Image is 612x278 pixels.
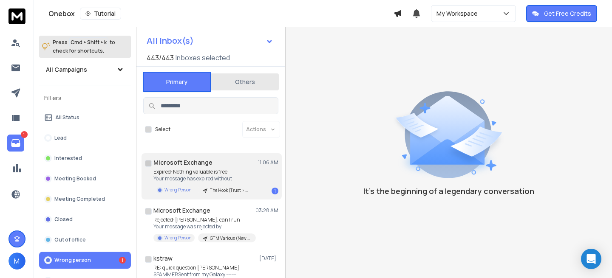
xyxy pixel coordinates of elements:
[54,236,86,243] p: Out of office
[39,92,131,104] h3: Filters
[54,155,82,162] p: Interested
[39,170,131,187] button: Meeting Booked
[153,223,255,230] p: Your message was rejected by
[153,158,212,167] h1: Microsoft Exchange
[153,175,255,182] p: Your message has expired without
[153,254,173,263] h1: kstraw
[259,255,278,262] p: [DATE]
[8,253,25,270] button: M
[544,9,591,18] p: Get Free Credits
[69,37,108,47] span: Cmd + Shift + k
[153,206,210,215] h1: Microsoft Exchange
[7,135,24,152] a: 1
[363,185,534,197] p: It’s the beginning of a legendary conversation
[39,252,131,269] button: Wrong person1
[153,216,255,223] p: Rejected: [PERSON_NAME], can I run
[80,8,121,20] button: Tutorial
[54,196,105,202] p: Meeting Completed
[210,187,251,194] p: The Hook (Trust > Hacks) Campaign
[143,72,211,92] button: Primary
[46,65,87,74] h1: All Campaigns
[153,271,253,278] p: SPAMMERSent from my Galaxy --------
[526,5,597,22] button: Get Free Credits
[147,53,174,63] span: 443 / 443
[176,53,230,63] h3: Inboxes selected
[255,207,278,214] p: 03:28 AM
[153,264,253,271] p: RE: quick question [PERSON_NAME]
[147,37,194,45] h1: All Inbox(s)
[54,175,96,182] p: Meeting Booked
[164,235,191,241] p: Wrong Person
[153,168,255,175] p: Expired: Nothing valuable is free
[53,38,115,55] p: Press to check for shortcuts.
[140,32,280,49] button: All Inbox(s)
[54,216,73,223] p: Closed
[55,114,79,121] p: All Status
[39,61,131,78] button: All Campaigns
[48,8,394,20] div: Onebox
[54,135,67,141] p: Lead
[39,211,131,228] button: Closed
[39,191,131,208] button: Meeting Completed
[581,249,601,269] div: Open Intercom Messenger
[258,159,278,166] p: 11:06 AM
[119,257,126,264] div: 1
[211,73,279,91] button: Others
[39,150,131,167] button: Interested
[272,188,278,194] div: 1
[210,235,251,241] p: GTM Various (New 10/02)
[54,257,91,264] p: Wrong person
[436,9,481,18] p: My Workspace
[39,231,131,248] button: Out of office
[164,187,191,193] p: Wrong Person
[155,126,170,133] label: Select
[39,109,131,126] button: All Status
[39,129,131,146] button: Lead
[21,131,28,138] p: 1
